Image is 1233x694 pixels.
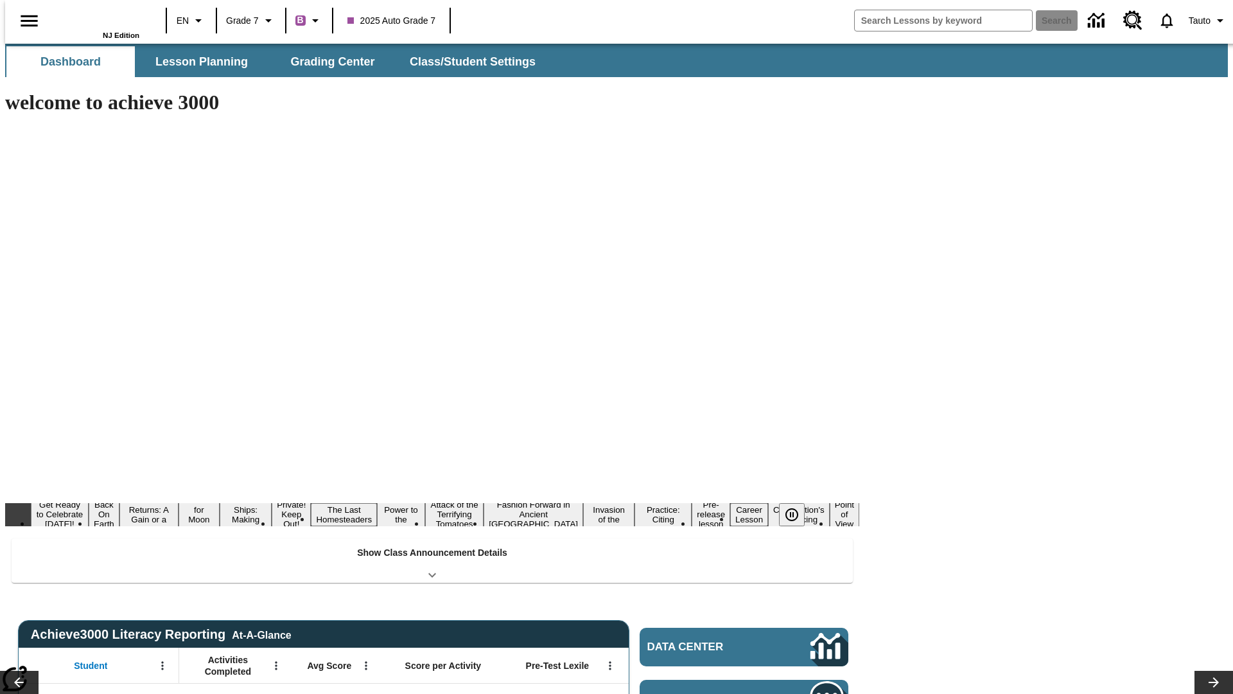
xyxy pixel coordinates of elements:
button: Slide 6 Private! Keep Out! [272,498,311,531]
a: Home [56,6,139,31]
div: SubNavbar [5,46,547,77]
button: Open Menu [600,656,620,675]
span: B [297,12,304,28]
button: Slide 16 Point of View [830,498,859,531]
button: Open Menu [267,656,286,675]
button: Open Menu [153,656,172,675]
span: Grading Center [290,55,374,69]
span: Student [74,660,107,672]
span: Class/Student Settings [410,55,536,69]
a: Notifications [1150,4,1184,37]
div: Pause [779,503,818,526]
span: NJ Edition [103,31,139,39]
button: Slide 8 Solar Power to the People [377,494,425,536]
p: Show Class Announcement Details [357,546,507,560]
span: Dashboard [40,55,101,69]
button: Grade: Grade 7, Select a grade [221,9,281,32]
button: Slide 3 Free Returns: A Gain or a Drain? [119,494,179,536]
span: Data Center [647,641,767,654]
span: Activities Completed [186,654,270,677]
span: Avg Score [307,660,351,672]
button: Class/Student Settings [399,46,546,77]
div: Show Class Announcement Details [12,538,853,583]
div: Home [56,4,139,39]
button: Slide 2 Back On Earth [89,498,119,531]
button: Slide 15 The Constitution's Balancing Act [768,494,830,536]
span: Pre-Test Lexile [526,660,590,672]
button: Profile/Settings [1184,9,1233,32]
span: Tauto [1189,14,1211,28]
button: Slide 13 Pre-release lesson [692,498,730,531]
button: Slide 7 The Last Homesteaders [311,503,377,526]
span: Achieve3000 Literacy Reporting [31,627,292,642]
button: Slide 14 Career Lesson [730,503,768,526]
button: Slide 4 Time for Moon Rules? [179,494,220,536]
button: Open Menu [356,656,376,675]
div: At-A-Glance [232,627,291,641]
h1: welcome to achieve 3000 [5,91,859,114]
button: Lesson Planning [137,46,266,77]
div: SubNavbar [5,44,1228,77]
button: Slide 5 Cruise Ships: Making Waves [220,494,272,536]
span: Score per Activity [405,660,482,672]
button: Language: EN, Select a language [171,9,212,32]
a: Data Center [1080,3,1115,39]
a: Resource Center, Will open in new tab [1115,3,1150,38]
a: Data Center [640,628,848,666]
button: Boost Class color is purple. Change class color [290,9,328,32]
button: Open side menu [10,2,48,40]
input: search field [855,10,1032,31]
button: Pause [779,503,805,526]
button: Lesson carousel, Next [1194,671,1233,694]
button: Grading Center [268,46,397,77]
button: Slide 10 Fashion Forward in Ancient Rome [484,498,583,531]
button: Slide 12 Mixed Practice: Citing Evidence [634,494,692,536]
span: Lesson Planning [155,55,248,69]
span: EN [177,14,189,28]
button: Slide 1 Get Ready to Celebrate Juneteenth! [31,498,89,531]
button: Slide 9 Attack of the Terrifying Tomatoes [425,498,484,531]
span: 2025 Auto Grade 7 [347,14,436,28]
button: Slide 11 The Invasion of the Free CD [583,494,634,536]
button: Dashboard [6,46,135,77]
span: Grade 7 [226,14,259,28]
